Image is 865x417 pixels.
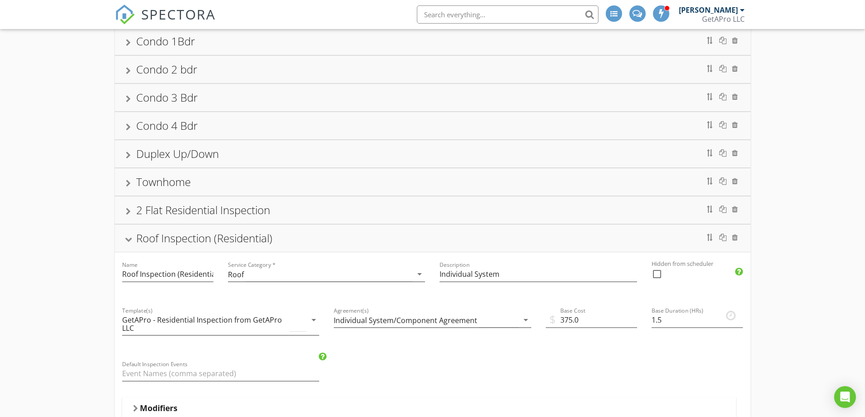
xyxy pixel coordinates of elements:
[136,146,219,161] div: Duplex Up/Down
[440,267,637,282] input: Description
[228,270,244,279] div: Roof
[702,15,745,24] div: GetAPro LLC
[679,5,738,15] div: [PERSON_NAME]
[141,5,216,24] span: SPECTORA
[136,118,198,133] div: Condo 4 Bdr
[520,314,531,325] i: arrow_drop_down
[546,313,637,328] input: Base Cost
[140,403,178,412] h5: Modifiers
[334,316,477,324] div: Individual System/Component Agreement
[834,386,856,408] div: Open Intercom Messenger
[414,269,425,280] i: arrow_drop_down
[549,311,556,328] span: $
[136,90,198,105] div: Condo 3 Bdr
[652,313,743,328] input: Base Duration (HRs)
[115,5,135,25] img: The Best Home Inspection Software - Spectora
[136,231,272,245] div: Roof Inspection (Residential)
[122,316,288,332] div: GetAPro - Residential Inspection from GetAPro LLC
[417,5,598,24] input: Search everything...
[122,267,213,282] input: Name
[308,314,319,325] i: arrow_drop_down
[122,366,320,381] input: Default Inspection Events
[136,62,197,77] div: Condo 2 bdr
[136,202,270,217] div: 2 Flat Residential Inspection
[136,174,191,189] div: Townhome
[115,12,216,31] a: SPECTORA
[136,34,195,49] div: Condo 1Bdr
